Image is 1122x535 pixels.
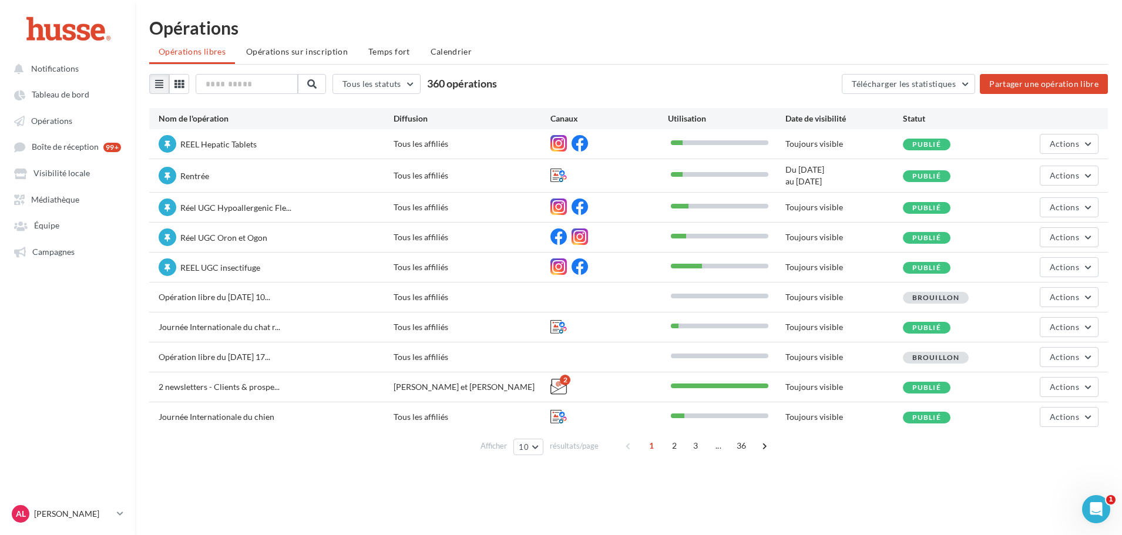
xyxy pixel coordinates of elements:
span: 2 [665,436,684,455]
span: REEL Hepatic Tablets [180,139,257,149]
a: Boîte de réception 99+ [7,136,128,157]
div: Toujours visible [785,291,903,303]
p: [PERSON_NAME] [34,508,112,520]
span: Rentrée [180,171,209,181]
div: Tous les affiliés [394,170,550,181]
span: Publié [912,263,941,272]
span: Actions [1050,292,1079,302]
div: Tous les affiliés [394,291,550,303]
span: AL [16,508,26,520]
span: Tous les statuts [342,79,401,89]
button: Actions [1040,166,1099,186]
button: Notifications [7,58,123,79]
div: Statut [903,113,1020,125]
span: Publié [912,383,941,392]
a: Visibilité locale [7,162,128,183]
span: Publié [912,203,941,212]
div: 99+ [103,143,121,152]
div: Toujours visible [785,138,903,150]
div: Tous les affiliés [394,261,550,273]
button: Actions [1040,134,1099,154]
span: Boîte de réception [32,142,99,152]
span: Actions [1050,170,1079,180]
span: Réel UGC Hypoallergenic Fle... [180,203,291,213]
span: Médiathèque [31,194,79,204]
span: 10 [519,442,529,452]
div: Tous les affiliés [394,321,550,333]
span: Campagnes [32,247,75,257]
span: Brouillon [912,353,960,362]
span: 1 [642,436,661,455]
div: Utilisation [668,113,785,125]
span: Afficher [481,440,507,452]
div: Toujours visible [785,321,903,333]
span: Notifications [31,63,79,73]
span: 360 opérations [427,77,497,90]
div: Tous les affiliés [394,138,550,150]
div: Toujours visible [785,381,903,393]
span: Temps fort [368,46,410,56]
span: Actions [1050,139,1079,149]
div: Nom de l'opération [159,113,394,125]
span: Publié [912,233,941,242]
span: résultats/page [550,440,599,452]
span: ... [709,436,728,455]
span: 3 [686,436,705,455]
span: Réel UGC Oron et Ogon [180,233,267,243]
span: 1 [1106,495,1116,504]
button: Actions [1040,257,1099,277]
span: Actions [1050,412,1079,422]
div: Opérations [149,19,1108,36]
a: AL [PERSON_NAME] [9,503,126,525]
div: Tous les affiliés [394,351,550,363]
a: Tableau de bord [7,83,128,105]
span: Brouillon [912,293,960,302]
span: Calendrier [431,46,472,56]
div: Toujours visible [785,351,903,363]
button: Actions [1040,407,1099,427]
span: Opération libre du [DATE] 17... [159,352,270,362]
span: Actions [1050,262,1079,272]
div: Diffusion [394,113,550,125]
div: Canaux [550,113,668,125]
div: Date de visibilité [785,113,903,125]
button: Tous les statuts [332,74,421,94]
span: Opérations [31,116,72,126]
span: 36 [732,436,751,455]
div: Tous les affiliés [394,201,550,213]
span: Actions [1050,322,1079,332]
span: Opération libre du [DATE] 10... [159,292,270,302]
span: Publié [912,323,941,332]
a: Opérations [7,110,128,131]
span: Journée Internationale du chien [159,412,274,422]
div: 2 [560,375,570,385]
div: [PERSON_NAME] et [PERSON_NAME] [394,381,550,393]
div: Tous les affiliés [394,411,550,423]
span: 2 newsletters - Clients & prospe... [159,382,280,392]
span: Actions [1050,382,1079,392]
button: 10 [513,439,543,455]
iframe: Intercom live chat [1082,495,1110,523]
span: Actions [1050,352,1079,362]
button: Actions [1040,317,1099,337]
button: Actions [1040,347,1099,367]
span: Visibilité locale [33,169,90,179]
div: Tous les affiliés [394,231,550,243]
span: Tableau de bord [32,90,89,100]
button: Actions [1040,227,1099,247]
span: Équipe [34,221,59,231]
button: Télécharger les statistiques [842,74,975,94]
span: Publié [912,140,941,149]
a: Campagnes [7,241,128,262]
span: Télécharger les statistiques [852,79,956,89]
button: Actions [1040,287,1099,307]
div: Toujours visible [785,201,903,213]
span: REEL UGC insectifuge [180,263,260,272]
span: Opérations sur inscription [246,46,348,56]
span: Actions [1050,202,1079,212]
button: Actions [1040,377,1099,397]
span: Journée Internationale du chat r... [159,322,280,332]
a: Équipe [7,214,128,235]
div: Toujours visible [785,231,903,243]
div: Toujours visible [785,411,903,423]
